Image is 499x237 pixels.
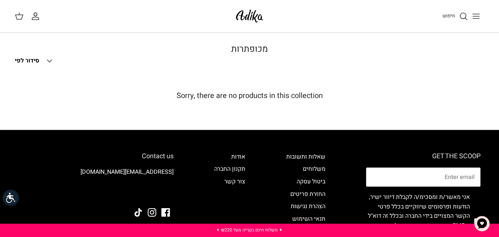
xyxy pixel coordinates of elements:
[442,12,455,19] span: חיפוש
[468,8,484,24] button: Toggle menu
[303,165,325,173] a: משלוחים
[291,202,325,211] a: הצהרת נגישות
[231,152,245,161] a: אודות
[297,177,325,186] a: ביטול עסקה
[134,208,143,217] a: Tiktok
[366,167,481,187] input: Email
[15,53,54,69] button: סידור לפי
[18,152,174,160] h6: Contact us
[153,188,174,198] img: Adika IL
[15,91,484,100] h5: Sorry, there are no products in this collection
[290,190,325,199] a: החזרת פריטים
[15,44,484,55] h1: מכופתרות
[442,12,468,21] a: חיפוש
[292,214,325,223] a: תנאי השימוש
[214,165,245,173] a: תקנון החברה
[81,167,174,176] a: [EMAIL_ADDRESS][DOMAIN_NAME]
[471,213,493,235] button: צ'אט
[234,7,265,25] img: Adika IL
[286,152,325,161] a: שאלות ותשובות
[224,177,245,186] a: צור קשר
[148,208,156,217] a: Instagram
[161,208,170,217] a: Facebook
[15,56,39,65] span: סידור לפי
[216,227,283,233] a: ✦ משלוח חינם בקנייה מעל ₪220 ✦
[366,152,481,160] h6: GET THE SCOOP
[31,12,43,21] a: החשבון שלי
